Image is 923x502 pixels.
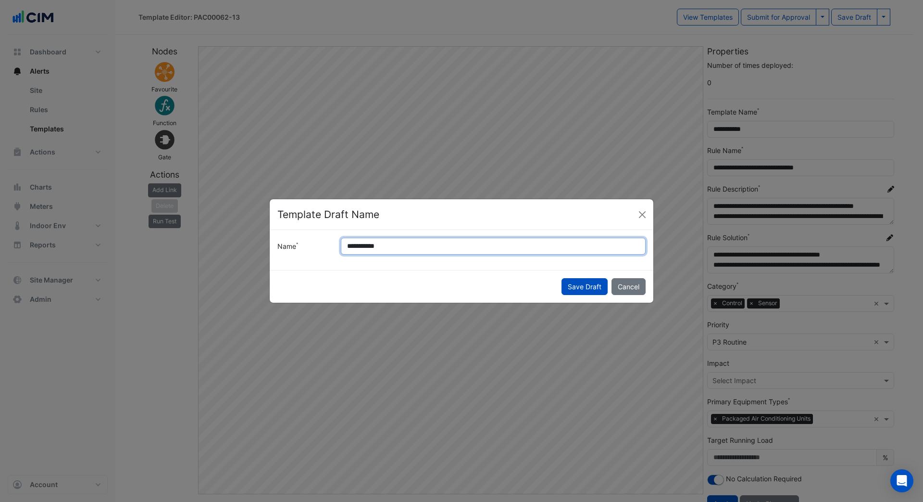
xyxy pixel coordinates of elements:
[611,278,646,295] button: Cancel
[272,238,335,255] label: Name
[635,207,649,222] button: Close
[561,278,608,295] button: Save Draft
[277,207,379,222] h4: Template Draft Name
[890,469,913,492] div: Open Intercom Messenger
